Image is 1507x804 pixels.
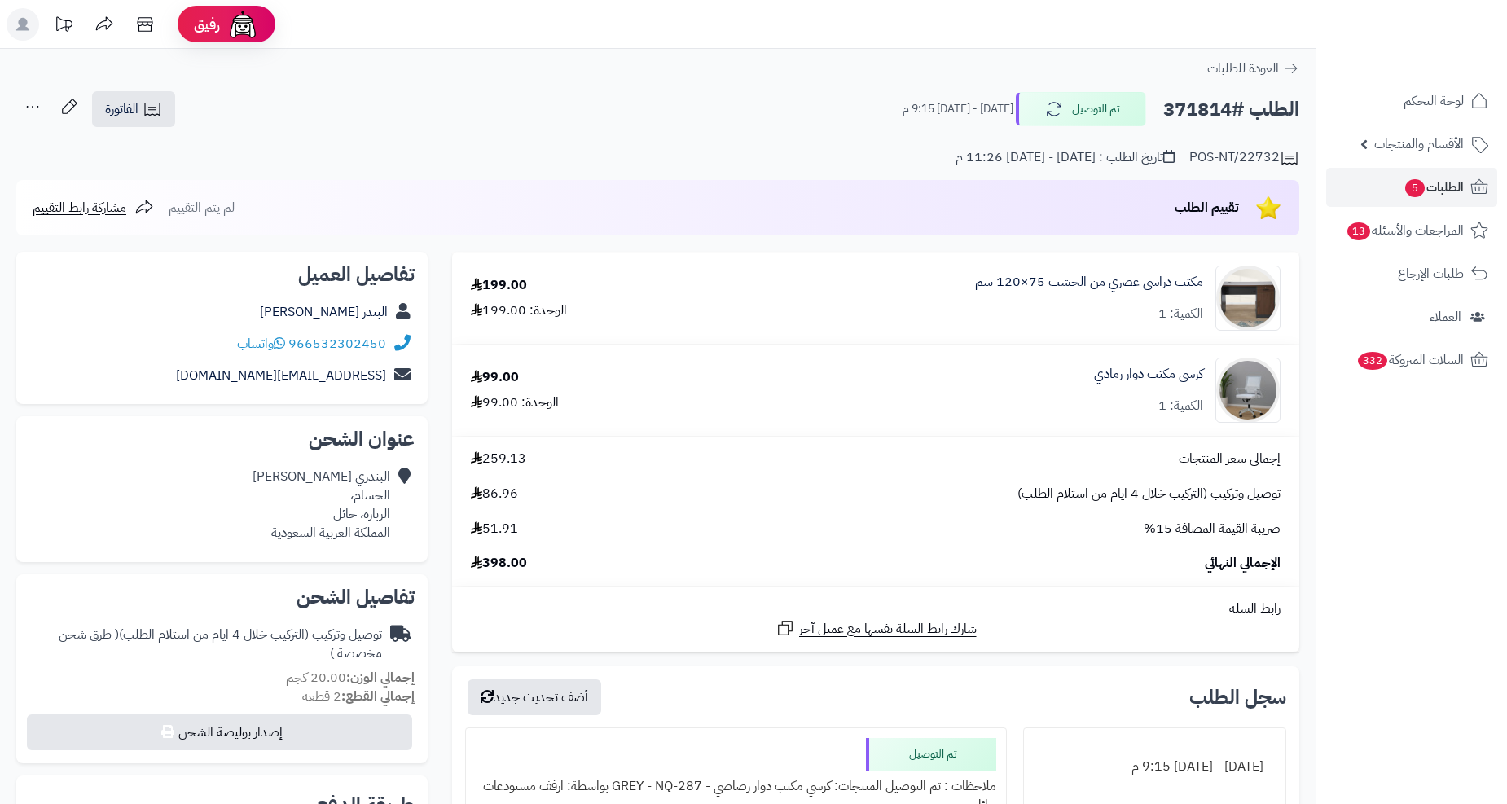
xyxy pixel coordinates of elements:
[1158,397,1203,415] div: الكمية: 1
[1326,211,1497,250] a: المراجعات والأسئلة13
[176,366,386,385] a: [EMAIL_ADDRESS][DOMAIN_NAME]
[1158,305,1203,323] div: الكمية: 1
[92,91,175,127] a: الفاتورة
[1430,305,1461,328] span: العملاء
[956,148,1175,167] div: تاريخ الطلب : [DATE] - [DATE] 11:26 م
[29,626,382,663] div: توصيل وتركيب (التركيب خلال 4 ايام من استلام الطلب)
[1326,297,1497,336] a: العملاء
[29,587,415,607] h2: تفاصيل الشحن
[1205,554,1281,573] span: الإجمالي النهائي
[29,429,415,449] h2: عنوان الشحن
[468,679,601,715] button: أضف تحديث جديد
[471,368,519,387] div: 99.00
[1017,485,1281,503] span: توصيل وتركيب (التركيب خلال 4 ايام من استلام الطلب)
[975,273,1203,292] a: مكتب دراسي عصري من الخشب 75×120 سم
[341,687,415,706] strong: إجمالي القطع:
[237,334,285,354] a: واتساب
[1405,179,1425,197] span: 5
[471,520,518,538] span: 51.91
[775,618,977,639] a: شارك رابط السلة نفسها مع عميل آخر
[471,301,567,320] div: الوحدة: 199.00
[43,8,84,45] a: تحديثات المنصة
[59,625,382,663] span: ( طرق شحن مخصصة )
[33,198,154,217] a: مشاركة رابط التقييم
[471,554,527,573] span: 398.00
[1094,365,1203,384] a: كرسي مكتب دوار رمادي
[471,276,527,295] div: 199.00
[1326,81,1497,121] a: لوحة التحكم
[1404,90,1464,112] span: لوحة التحكم
[471,393,559,412] div: الوحدة: 99.00
[471,450,526,468] span: 259.13
[1034,751,1276,783] div: [DATE] - [DATE] 9:15 م
[1207,59,1299,78] a: العودة للطلبات
[866,738,996,771] div: تم التوصيل
[1326,340,1497,380] a: السلات المتروكة332
[253,468,390,542] div: البندري [PERSON_NAME] الحسام، الزباره، حائل المملكة العربية السعودية
[1179,450,1281,468] span: إجمالي سعر المنتجات
[1326,168,1497,207] a: الطلبات5
[1216,266,1280,331] img: 1751106397-1-90x90.jpg
[226,8,259,41] img: ai-face.png
[105,99,138,119] span: الفاتورة
[1163,93,1299,126] h2: الطلب #371814
[1216,358,1280,423] img: 1753946067-1-90x90.jpg
[1189,688,1286,707] h3: سجل الطلب
[1207,59,1279,78] span: العودة للطلبات
[1189,148,1299,168] div: POS-NT/22732
[459,600,1293,618] div: رابط السلة
[1374,133,1464,156] span: الأقسام والمنتجات
[1175,198,1239,217] span: تقييم الطلب
[33,198,126,217] span: مشاركة رابط التقييم
[302,687,415,706] small: 2 قطعة
[29,265,415,284] h2: تفاصيل العميل
[1346,219,1464,242] span: المراجعات والأسئلة
[288,334,386,354] a: 966532302450
[799,620,977,639] span: شارك رابط السلة نفسها مع عميل آخر
[903,101,1013,117] small: [DATE] - [DATE] 9:15 م
[1398,262,1464,285] span: طلبات الإرجاع
[1144,520,1281,538] span: ضريبة القيمة المضافة 15%
[169,198,235,217] span: لم يتم التقييم
[1347,222,1370,240] span: 13
[1326,254,1497,293] a: طلبات الإرجاع
[1016,92,1146,126] button: تم التوصيل
[260,302,388,322] a: البندر [PERSON_NAME]
[194,15,220,34] span: رفيق
[346,668,415,688] strong: إجمالي الوزن:
[27,714,412,750] button: إصدار بوليصة الشحن
[1358,352,1387,370] span: 332
[1356,349,1464,371] span: السلات المتروكة
[1404,176,1464,199] span: الطلبات
[471,485,518,503] span: 86.96
[1396,43,1492,77] img: logo-2.png
[286,668,415,688] small: 20.00 كجم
